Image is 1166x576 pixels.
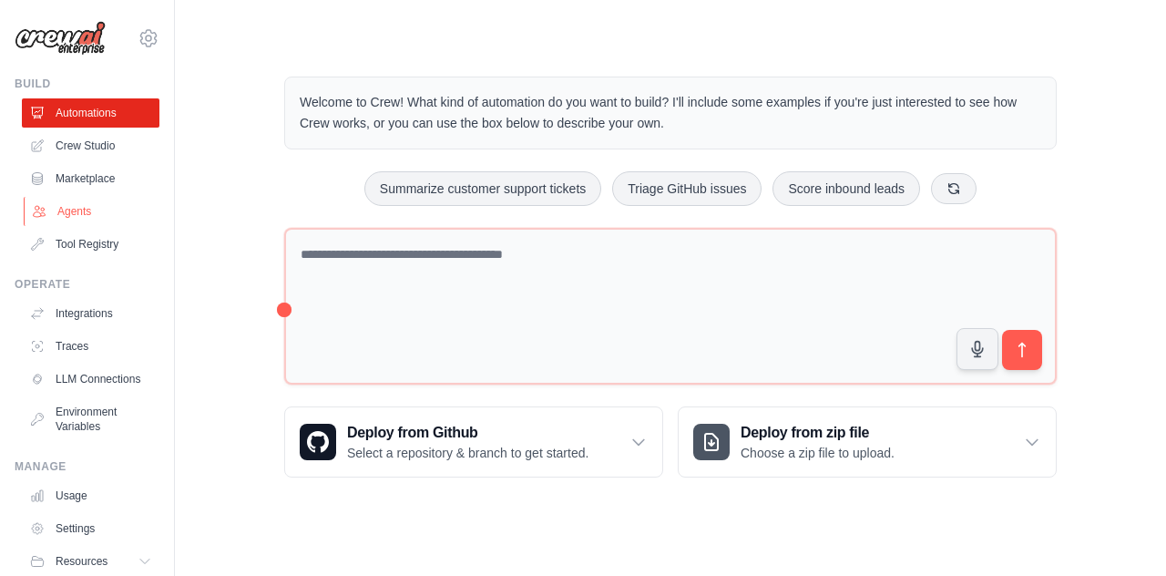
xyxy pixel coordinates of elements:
[24,197,161,226] a: Agents
[772,171,920,206] button: Score inbound leads
[347,444,588,462] p: Select a repository & branch to get started.
[741,444,895,462] p: Choose a zip file to upload.
[22,481,159,510] a: Usage
[15,459,159,474] div: Manage
[347,422,588,444] h3: Deploy from Github
[22,514,159,543] a: Settings
[56,554,107,569] span: Resources
[22,230,159,259] a: Tool Registry
[22,547,159,576] button: Resources
[15,77,159,91] div: Build
[22,397,159,441] a: Environment Variables
[22,164,159,193] a: Marketplace
[612,171,762,206] button: Triage GitHub issues
[22,332,159,361] a: Traces
[15,277,159,292] div: Operate
[22,98,159,128] a: Automations
[22,131,159,160] a: Crew Studio
[15,21,106,56] img: Logo
[1075,489,1166,576] iframe: Chat Widget
[22,299,159,328] a: Integrations
[300,92,1041,134] p: Welcome to Crew! What kind of automation do you want to build? I'll include some examples if you'...
[741,422,895,444] h3: Deploy from zip file
[22,365,159,394] a: LLM Connections
[364,171,601,206] button: Summarize customer support tickets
